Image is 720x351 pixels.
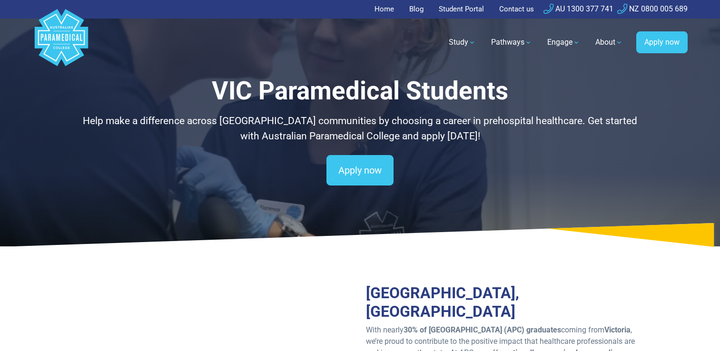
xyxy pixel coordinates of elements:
[82,76,639,106] h1: VIC Paramedical Students
[485,29,538,56] a: Pathways
[590,29,629,56] a: About
[404,325,561,334] strong: 30% of [GEOGRAPHIC_DATA] (APC) graduates
[82,114,639,144] p: Help make a difference across [GEOGRAPHIC_DATA] communities by choosing a career in prehospital h...
[366,284,639,321] h2: [GEOGRAPHIC_DATA], [GEOGRAPHIC_DATA]
[443,29,482,56] a: Study
[617,4,688,13] a: NZ 0800 005 689
[604,325,631,334] strong: Victoria
[326,155,394,185] a: Apply now
[636,31,688,53] a: Apply now
[33,19,90,67] a: Australian Paramedical College
[542,29,586,56] a: Engage
[543,4,613,13] a: AU 1300 377 741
